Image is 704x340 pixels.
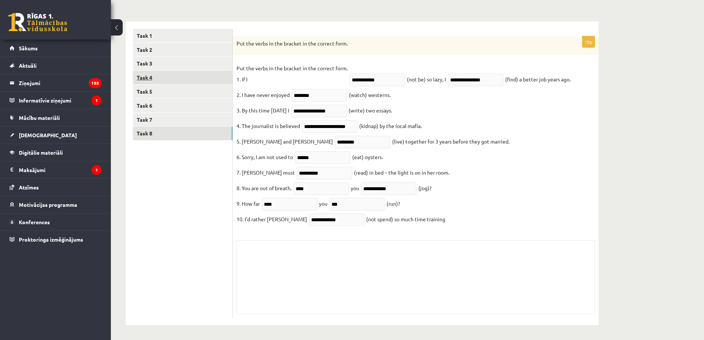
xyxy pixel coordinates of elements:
[10,231,102,248] a: Proktoringa izmēģinājums
[10,161,102,178] a: Maksājumi1
[10,179,102,196] a: Atzīmes
[133,99,232,112] a: Task 6
[10,213,102,230] a: Konferences
[133,85,232,98] a: Task 5
[10,127,102,144] a: [DEMOGRAPHIC_DATA]
[19,92,102,109] legend: Informatīvie ziņojumi
[19,161,102,178] legend: Maksājumi
[19,201,77,208] span: Motivācijas programma
[10,74,102,91] a: Ziņojumi195
[19,74,102,91] legend: Ziņojumi
[237,40,558,47] p: Put the verbs in the bracket in the correct form.
[19,132,77,138] span: [DEMOGRAPHIC_DATA]
[10,92,102,109] a: Informatīvie ziņojumi1
[19,149,63,156] span: Digitālie materiāli
[237,198,260,209] p: 9. How far
[19,219,50,225] span: Konferences
[19,45,38,51] span: Sākums
[89,78,102,88] i: 195
[237,182,292,193] p: 8. You are out of breath.
[237,105,289,116] p: 3. By this time [DATE] I
[10,57,102,74] a: Aktuāli
[19,236,83,243] span: Proktoringa izmēģinājums
[10,144,102,161] a: Digitālie materiāli
[237,89,290,100] p: 2. I have never enjoyed
[10,40,102,57] a: Sākums
[19,184,39,191] span: Atzīmes
[133,43,232,57] a: Task 2
[133,113,232,127] a: Task 7
[133,29,232,43] a: Task 1
[237,120,300,131] p: 4. The journalist is believed
[92,165,102,175] i: 1
[8,13,67,31] a: Rīgas 1. Tālmācības vidusskola
[237,151,293,162] p: 6. Sorry, I am not used to
[237,63,348,85] p: Put the verbs in the bracket in the correct form. 1. If I
[237,167,295,178] p: 7. [PERSON_NAME] must
[10,109,102,126] a: Mācību materiāli
[92,95,102,105] i: 1
[19,114,60,121] span: Mācību materiāli
[10,196,102,213] a: Motivācijas programma
[237,136,333,147] p: 5. [PERSON_NAME] and [PERSON_NAME]
[582,36,595,48] p: 10p
[133,71,232,84] a: Task 4
[133,57,232,70] a: Task 3
[19,62,37,69] span: Aktuāli
[237,213,307,225] p: 10. I’d rather [PERSON_NAME]
[237,63,595,229] fieldset: (not be) so lazy, I (find) a better job years ago. (watch) westerns. (write) two essays. (kidnap)...
[133,127,232,140] a: Task 8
